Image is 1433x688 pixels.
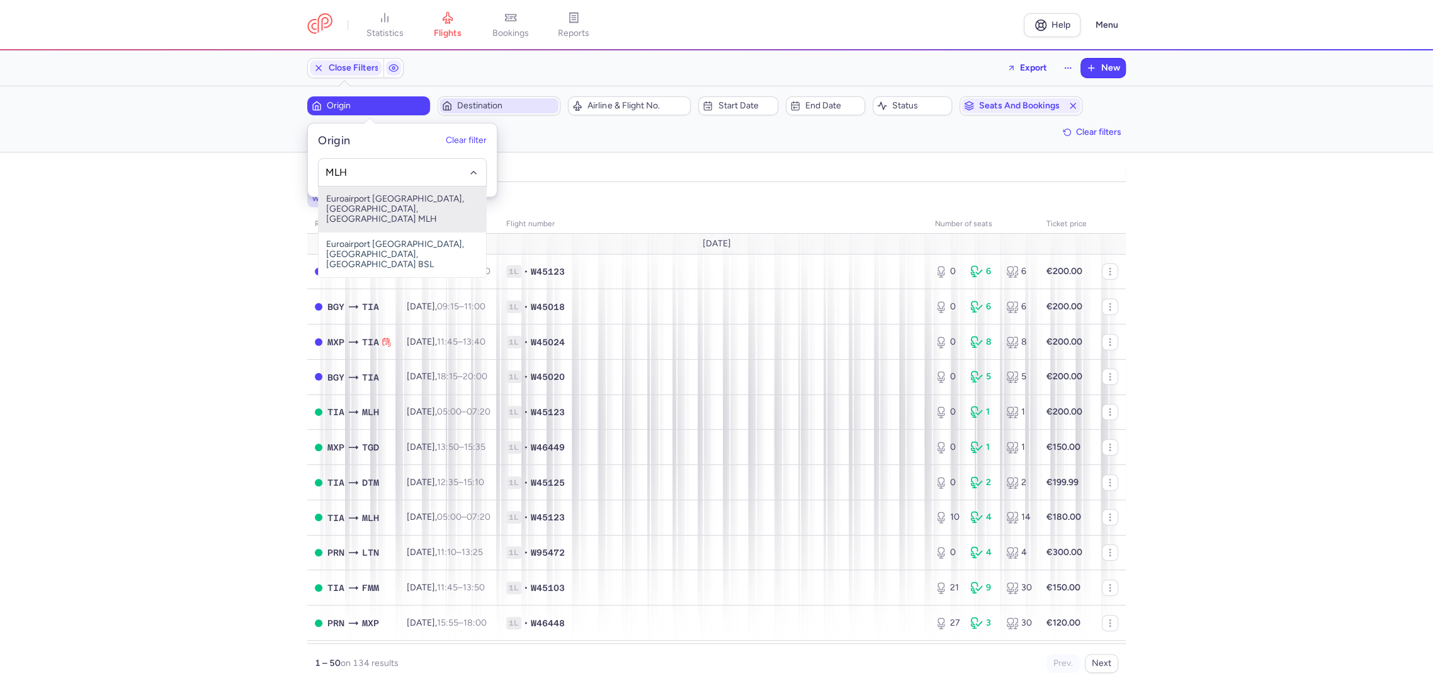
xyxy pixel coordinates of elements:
span: – [437,336,485,347]
div: 1 [970,406,995,418]
h5: Origin [318,134,351,148]
span: LTN [362,546,379,559]
span: 1L [506,406,521,418]
span: [DATE], [407,512,490,522]
span: TIA [327,476,344,490]
div: 8 [1006,336,1031,348]
strong: €200.00 [1046,406,1082,417]
button: Destination [438,96,560,115]
span: 1L [506,511,521,524]
div: 3 [970,617,995,629]
strong: 1 – 50 [315,658,341,668]
span: PRN [327,616,344,630]
span: [DATE] [703,239,731,249]
div: 6 [1006,265,1031,278]
span: Bergamo - Orio al Serio, Bergamo, Italy [327,370,344,384]
span: • [524,336,528,348]
span: 1L [506,370,521,383]
span: reports [558,28,589,39]
strong: €300.00 [1046,547,1082,558]
div: 5 [1006,370,1031,383]
span: Status [892,101,948,111]
span: 1L [506,336,521,348]
button: Close Filters [308,59,383,77]
div: 1 [1006,441,1031,454]
time: 20:00 [463,371,487,382]
span: – [437,442,485,452]
span: MLH [362,511,379,525]
time: 09:15 [437,301,459,312]
span: TIA [327,511,344,525]
span: – [437,617,487,628]
time: 15:10 [463,477,484,488]
span: [DATE], [407,442,485,452]
div: 9 [970,582,995,594]
span: – [437,582,485,593]
div: 0 [935,546,960,559]
span: 1L [506,441,521,454]
time: 15:55 [437,617,458,628]
span: W45125 [531,476,565,489]
span: Rinas Mother Teresa, Tirana, Albania [362,300,379,314]
input: -searchbox [325,165,479,179]
a: CitizenPlane red outlined logo [307,13,332,37]
button: Export [999,58,1055,78]
strong: €200.00 [1046,301,1082,312]
div: 30 [1006,617,1031,629]
div: 2 [970,476,995,489]
a: reports [542,11,605,39]
span: Rinas Mother Teresa, Tirana, Albania [362,370,379,384]
span: W95472 [531,546,565,559]
time: 11:45 [437,336,458,347]
button: Seats and bookings [960,96,1082,115]
span: • [524,476,528,489]
span: – [437,512,490,522]
div: 0 [935,265,960,278]
span: • [524,265,528,278]
span: Start date [718,101,773,111]
div: 5 [970,370,995,383]
span: [DATE], [407,547,483,558]
span: Airline & Flight No. [587,101,686,111]
div: 0 [935,370,960,383]
span: – [437,477,484,488]
span: [DATE], [407,406,490,417]
span: Bergamo - Orio al Serio, Bergamo, Italy [327,300,344,314]
span: 1L [506,582,521,594]
span: 1L [506,265,521,278]
span: W45018 [531,301,565,313]
div: 27 [935,617,960,629]
span: Export [1020,63,1047,72]
div: 21 [935,582,960,594]
span: 1L [506,617,521,629]
div: 4 [970,546,995,559]
span: Close Filters [329,63,379,73]
button: Next [1085,654,1118,673]
span: Destination [457,101,556,111]
span: CLOSED [315,303,322,311]
span: • [524,406,528,418]
span: – [437,406,490,417]
span: Euroairport [GEOGRAPHIC_DATA], [GEOGRAPHIC_DATA], [GEOGRAPHIC_DATA] MLH [319,186,486,232]
a: Help [1024,13,1080,37]
span: Euroairport France, Bâle, Switzerland [362,405,379,419]
time: 13:50 [437,442,459,452]
time: 13:40 [463,336,485,347]
span: End date [805,101,861,111]
span: W45123 [531,406,565,418]
div: 0 [935,336,960,348]
span: on 134 results [341,658,399,668]
th: Flight number [499,215,927,234]
strong: €150.00 [1046,582,1080,593]
button: End date [786,96,865,115]
time: 05:00 [437,512,462,522]
button: Clear filters [1058,123,1126,142]
div: 1 [1006,406,1031,418]
button: Status [873,96,952,115]
div: 10 [935,511,960,524]
span: • [524,617,528,629]
span: FMM [362,581,379,595]
time: 12:35 [437,477,458,488]
strong: €200.00 [1046,266,1082,277]
span: Help [1051,20,1070,30]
